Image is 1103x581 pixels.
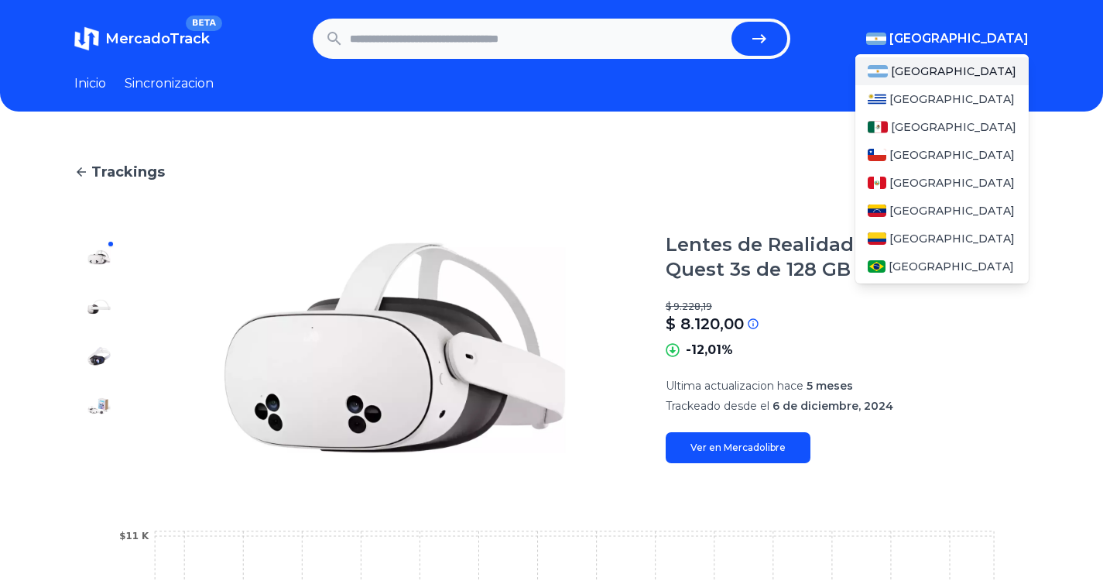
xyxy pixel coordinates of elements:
[119,531,149,541] tspan: $11 K
[889,231,1015,246] span: [GEOGRAPHIC_DATA]
[855,253,1029,280] a: Brasil[GEOGRAPHIC_DATA]
[807,379,853,393] span: 5 meses
[666,379,803,393] span: Ultima actualizacion hace
[891,64,1016,79] span: [GEOGRAPHIC_DATA]
[889,29,1029,48] span: [GEOGRAPHIC_DATA]
[855,113,1029,141] a: Mexico[GEOGRAPHIC_DATA]
[666,399,769,413] span: Trackeado desde el
[74,26,99,51] img: MercadoTrack
[868,232,886,245] img: Colombia
[686,341,733,359] p: -12,01%
[666,301,1029,313] p: $ 9.228,19
[868,93,886,105] img: Uruguay
[855,225,1029,253] a: Colombia[GEOGRAPHIC_DATA]
[868,65,888,77] img: Argentina
[155,232,635,463] img: Lentes de Realidad Virtual Meta Quest 3s de 128 GB Blanco
[91,161,165,183] span: Trackings
[666,232,1029,282] h1: Lentes de Realidad Virtual Meta Quest 3s de 128 GB [PERSON_NAME]
[868,177,886,189] img: Peru
[866,29,1029,48] button: [GEOGRAPHIC_DATA]
[666,432,810,463] a: Ver en Mercadolibre
[74,161,1029,183] a: Trackings
[855,57,1029,85] a: Argentina[GEOGRAPHIC_DATA]
[87,344,111,369] img: Lentes de Realidad Virtual Meta Quest 3s de 128 GB Blanco
[889,259,1014,274] span: [GEOGRAPHIC_DATA]
[87,245,111,270] img: Lentes de Realidad Virtual Meta Quest 3s de 128 GB Blanco
[889,147,1015,163] span: [GEOGRAPHIC_DATA]
[889,175,1015,191] span: [GEOGRAPHIC_DATA]
[855,169,1029,197] a: Peru[GEOGRAPHIC_DATA]
[866,33,886,45] img: Argentina
[105,30,210,47] span: MercadoTrack
[855,197,1029,225] a: Venezuela[GEOGRAPHIC_DATA]
[74,26,210,51] a: MercadoTrackBETA
[74,74,106,93] a: Inicio
[125,74,214,93] a: Sincronizacion
[855,85,1029,113] a: Uruguay[GEOGRAPHIC_DATA]
[868,260,885,273] img: Brasil
[186,15,222,31] span: BETA
[855,141,1029,169] a: Chile[GEOGRAPHIC_DATA]
[87,294,111,319] img: Lentes de Realidad Virtual Meta Quest 3s de 128 GB Blanco
[666,313,744,335] p: $ 8.120,00
[87,394,111,418] img: Lentes de Realidad Virtual Meta Quest 3s de 128 GB Blanco
[772,399,893,413] span: 6 de diciembre, 2024
[889,203,1015,218] span: [GEOGRAPHIC_DATA]
[891,119,1016,135] span: [GEOGRAPHIC_DATA]
[889,91,1015,107] span: [GEOGRAPHIC_DATA]
[868,149,886,161] img: Chile
[868,121,888,133] img: Mexico
[868,205,886,217] img: Venezuela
